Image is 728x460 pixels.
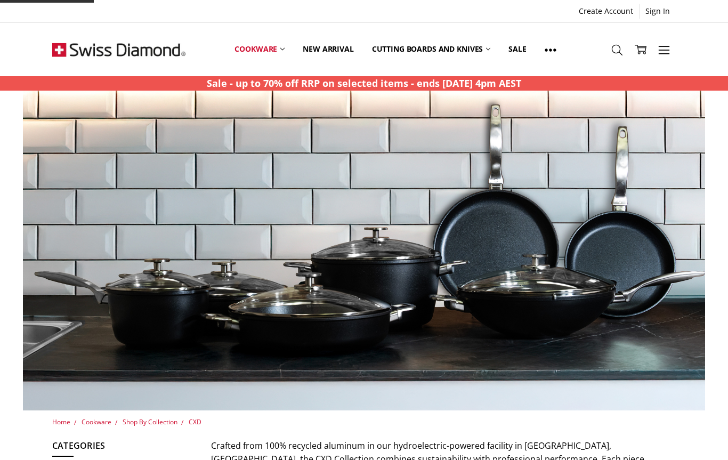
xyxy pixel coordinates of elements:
a: Show All [536,26,565,74]
a: New arrival [294,26,362,73]
a: Cookware [225,26,294,73]
img: Free Shipping On Every Order [52,23,185,76]
strong: Sale - up to 70% off RRP on selected items - ends [DATE] 4pm AEST [207,77,521,90]
a: CXD [189,417,201,426]
a: Shop By Collection [123,417,177,426]
a: Cutting boards and knives [363,26,500,73]
a: Sale [499,26,535,73]
a: Home [52,417,70,426]
a: Create Account [573,4,639,19]
a: Cookware [82,417,111,426]
a: Sign In [640,4,676,19]
h5: Categories [52,439,199,457]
